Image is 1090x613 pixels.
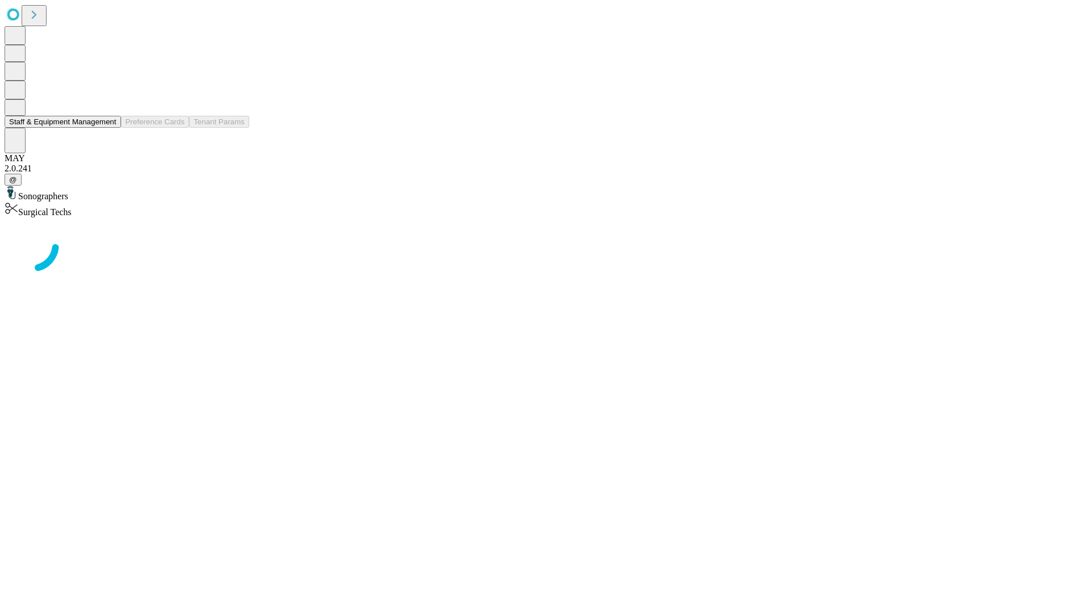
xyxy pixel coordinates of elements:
[189,116,249,128] button: Tenant Params
[5,174,22,186] button: @
[5,186,1085,201] div: Sonographers
[9,175,17,184] span: @
[5,201,1085,217] div: Surgical Techs
[5,153,1085,163] div: MAY
[5,163,1085,174] div: 2.0.241
[121,116,189,128] button: Preference Cards
[5,116,121,128] button: Staff & Equipment Management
